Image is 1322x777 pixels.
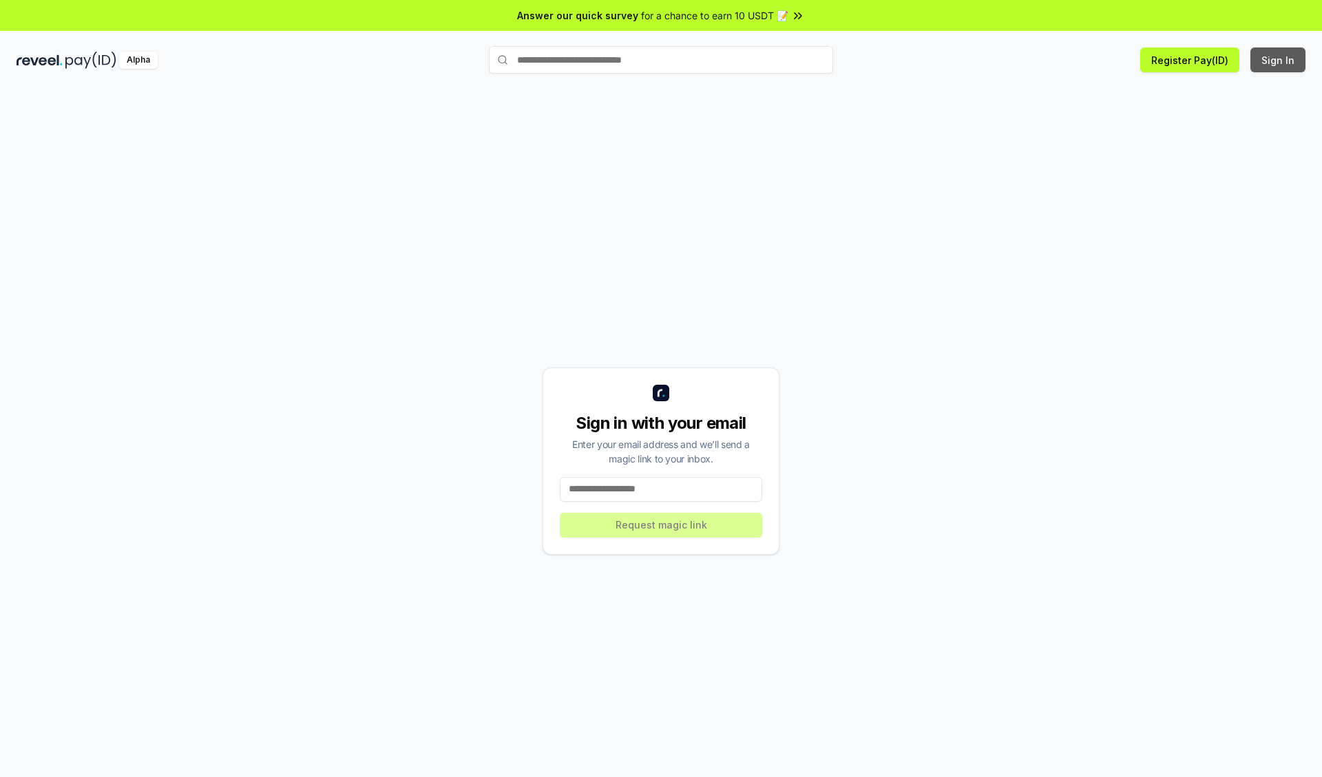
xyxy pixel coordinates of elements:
[560,412,762,434] div: Sign in with your email
[641,8,788,23] span: for a chance to earn 10 USDT 📝
[1250,47,1305,72] button: Sign In
[119,52,158,69] div: Alpha
[653,385,669,401] img: logo_small
[17,52,63,69] img: reveel_dark
[517,8,638,23] span: Answer our quick survey
[1140,47,1239,72] button: Register Pay(ID)
[560,437,762,466] div: Enter your email address and we’ll send a magic link to your inbox.
[65,52,116,69] img: pay_id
